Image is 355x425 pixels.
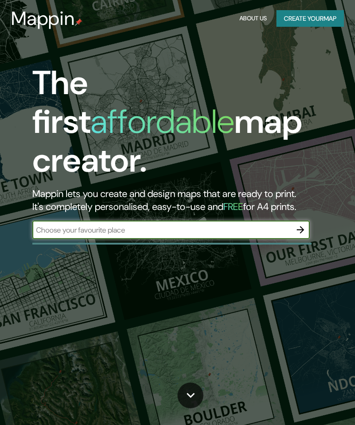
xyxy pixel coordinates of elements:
[237,10,269,27] button: About Us
[273,389,345,415] iframe: Help widget launcher
[276,10,344,27] button: Create yourmap
[91,100,234,143] h1: affordable
[11,7,75,30] h3: Mappin
[32,187,316,213] h2: Mappin lets you create and design maps that are ready to print. It's completely personalised, eas...
[32,64,316,187] h1: The first map creator.
[75,18,82,26] img: mappin-pin
[223,200,243,213] h5: FREE
[32,225,291,235] input: Choose your favourite place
